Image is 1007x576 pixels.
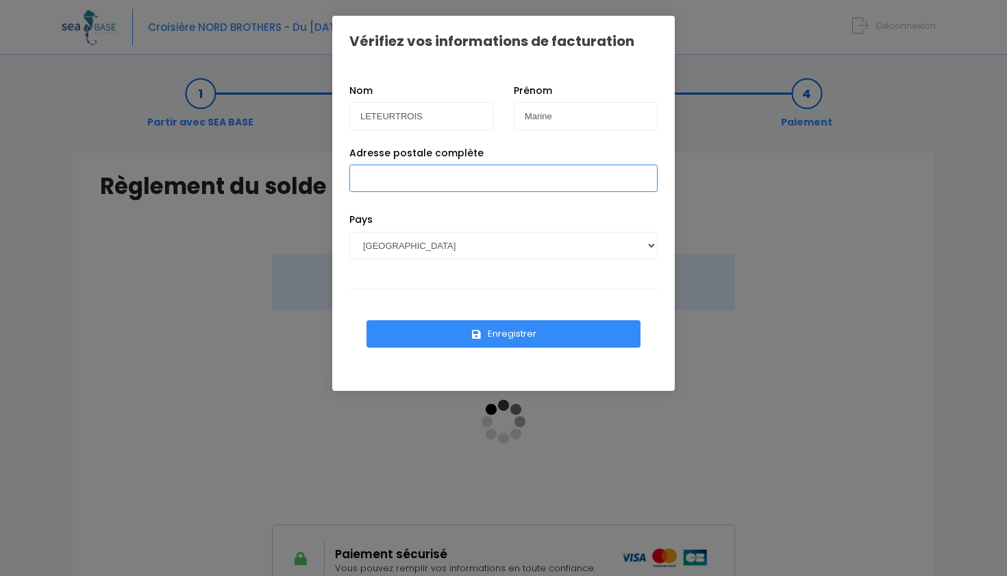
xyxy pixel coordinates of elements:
[366,320,641,348] button: Enregistrer
[349,213,373,227] label: Pays
[349,33,634,49] h1: Vérifiez vos informations de facturation
[349,146,484,160] label: Adresse postale complète
[349,84,373,98] label: Nom
[514,84,552,98] label: Prénom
